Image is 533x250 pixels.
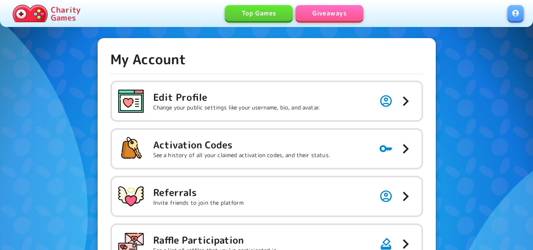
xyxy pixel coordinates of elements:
h4: My Account [110,51,187,67]
h5: Referrals [153,186,244,199]
img: Charity.Games [13,5,48,22]
p: See a history of all your claimed activation codes, and their status. [153,151,330,159]
button: ReferralsInvite friends to join the platform [112,177,421,215]
p: Change your public settings like your username, bio, and avatar. [153,104,320,112]
h5: Activation Codes [153,138,330,151]
a: Giveaways [296,5,363,21]
a: Charity Games [10,3,84,24]
a: Top Games [225,5,292,21]
p: Charity Games [51,6,81,21]
h5: Edit Profile [153,91,320,104]
p: Invite friends to join the platform [153,199,244,207]
button: Edit ProfileChange your public settings like your username, bio, and avatar. [112,82,421,120]
button: Activation CodesSee a history of all your claimed activation codes, and their status. [112,130,421,168]
h5: Raffle Participation [153,234,279,246]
